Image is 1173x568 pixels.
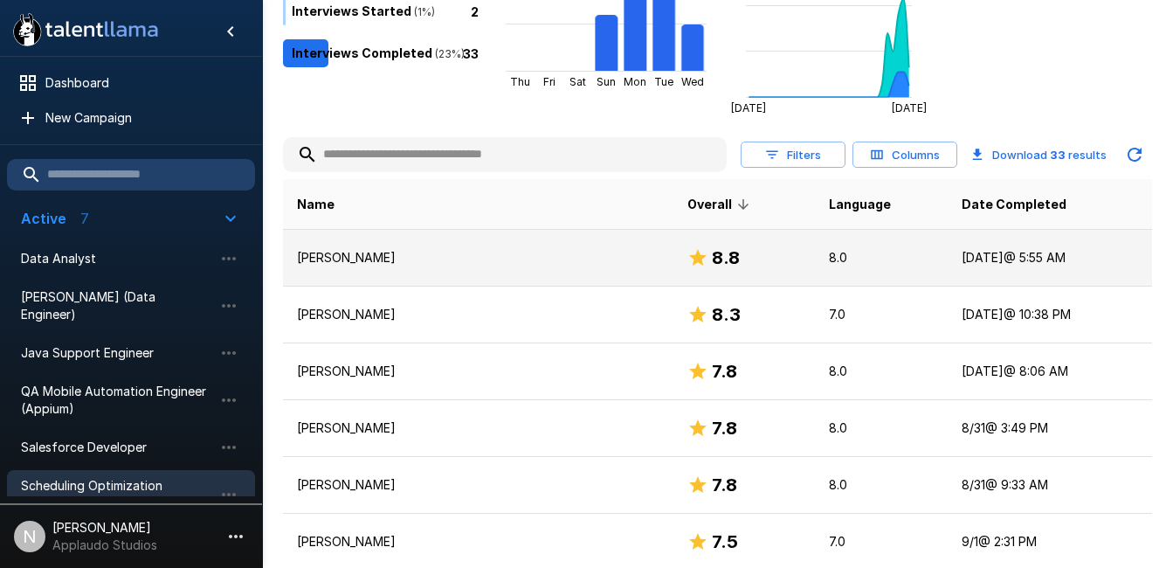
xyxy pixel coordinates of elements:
button: Updated Today - 9:27 AM [1117,137,1152,172]
td: 8/31 @ 3:49 PM [948,400,1152,457]
tspan: Sun [597,75,616,88]
td: [DATE] @ 8:06 AM [948,343,1152,400]
p: [PERSON_NAME] [297,419,659,437]
span: Date Completed [962,194,1066,215]
span: Name [297,194,335,215]
td: [DATE] @ 10:38 PM [948,287,1152,343]
p: [PERSON_NAME] [297,306,659,323]
p: [PERSON_NAME] [297,249,659,267]
p: 7.0 [829,306,935,323]
h6: 7.8 [712,357,737,385]
tspan: Thu [510,75,530,88]
p: 8.0 [829,419,935,437]
button: Filters [741,142,845,169]
p: 33 [463,44,479,62]
h6: 8.3 [712,301,741,329]
tspan: Wed [681,75,704,88]
p: 8.0 [829,363,935,380]
td: [DATE] @ 5:55 AM [948,230,1152,287]
span: Overall [687,194,755,215]
b: 33 [1050,148,1066,162]
h6: 7.8 [712,414,737,442]
p: [PERSON_NAME] [297,363,659,380]
span: Language [829,194,891,215]
p: 8.0 [829,249,935,267]
tspan: Mon [624,75,646,88]
button: Download 33 results [964,137,1114,172]
p: 2 [471,2,479,20]
h6: 8.8 [712,244,740,272]
button: Columns [852,142,957,169]
h6: 7.8 [712,471,737,499]
tspan: Sat [569,75,586,88]
h6: 7.5 [712,528,738,556]
tspan: Fri [542,75,555,88]
tspan: [DATE] [731,102,766,115]
p: 8.0 [829,476,935,494]
p: 7.0 [829,533,935,551]
tspan: Tue [654,75,673,88]
p: [PERSON_NAME] [297,533,659,551]
tspan: [DATE] [892,102,927,115]
td: 8/31 @ 9:33 AM [948,457,1152,514]
p: [PERSON_NAME] [297,476,659,494]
